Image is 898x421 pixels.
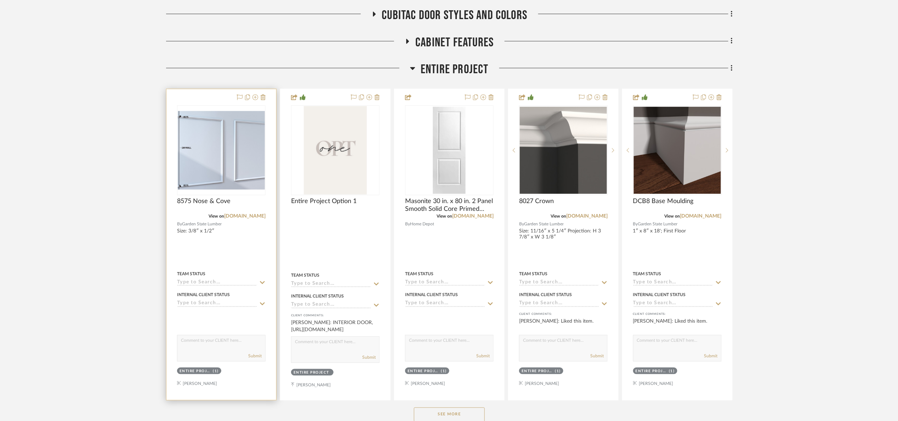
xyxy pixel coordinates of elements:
span: Masonite 30 in. x 80 in. 2 Panel Smooth Solid Core Primed Composite Interior Door Slab [405,197,494,213]
input: Type to Search… [177,300,257,307]
div: Entire Project [408,369,439,374]
div: (1) [441,369,447,374]
span: DCB8 Base Moulding [633,197,694,205]
a: [DOMAIN_NAME] [224,214,266,219]
span: Garden State Lumber [182,221,222,227]
img: Entire Project Option 1 [304,106,367,195]
button: Submit [248,353,262,359]
input: Type to Search… [291,281,371,288]
span: Garden State Lumber [638,221,678,227]
span: 8027 Crown [519,197,554,205]
span: Entire Project Option 1 [291,197,357,205]
span: Home Depot [410,221,434,227]
span: Cabinet Features [415,35,494,50]
div: [PERSON_NAME]: Liked this item. [519,318,608,332]
img: 8575 Nose & Cove [178,111,265,190]
div: [PERSON_NAME]: Liked this item. [633,318,722,332]
div: Internal Client Status [633,292,686,298]
div: Entire Project [180,369,211,374]
span: View on [437,214,452,218]
a: [DOMAIN_NAME] [680,214,722,219]
input: Type to Search… [633,279,713,286]
div: Team Status [633,271,661,277]
div: (1) [669,369,675,374]
div: 0 [291,106,379,195]
div: Team Status [291,272,319,278]
div: Team Status [405,271,433,277]
div: Internal Client Status [405,292,458,298]
input: Type to Search… [291,302,371,308]
div: Team Status [519,271,547,277]
button: Submit [704,353,718,359]
span: By [177,221,182,227]
span: View on [209,214,224,218]
button: Submit [362,354,376,361]
input: Type to Search… [633,300,713,307]
a: [DOMAIN_NAME] [566,214,608,219]
span: By [633,221,638,227]
input: Type to Search… [519,279,599,286]
div: Entire Project [636,369,667,374]
img: Masonite 30 in. x 80 in. 2 Panel Smooth Solid Core Primed Composite Interior Door Slab [406,107,493,194]
div: Entire Project [522,369,553,374]
div: Team Status [177,271,205,277]
button: Submit [476,353,490,359]
div: (1) [555,369,561,374]
span: By [405,221,410,227]
span: View on [665,214,680,218]
div: Entire Project [294,370,329,375]
div: Internal Client Status [177,292,230,298]
span: Entire Project [421,62,489,77]
div: (1) [213,369,219,374]
span: Garden State Lumber [524,221,564,227]
div: Internal Client Status [519,292,572,298]
button: Submit [590,353,604,359]
img: DCB8 Base Moulding [634,107,721,194]
input: Type to Search… [177,279,257,286]
div: [PERSON_NAME]: INTERIOR DOOR, [URL][DOMAIN_NAME] [291,319,380,333]
input: Type to Search… [519,300,599,307]
span: By [519,221,524,227]
a: [DOMAIN_NAME] [452,214,494,219]
span: View on [551,214,566,218]
img: 8027 Crown [520,107,607,194]
div: Internal Client Status [291,293,344,299]
input: Type to Search… [405,300,485,307]
span: CUBITAC DOOR STYLES AND COLORS [382,8,528,23]
input: Type to Search… [405,279,485,286]
span: 8575 Nose & Cove [177,197,231,205]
